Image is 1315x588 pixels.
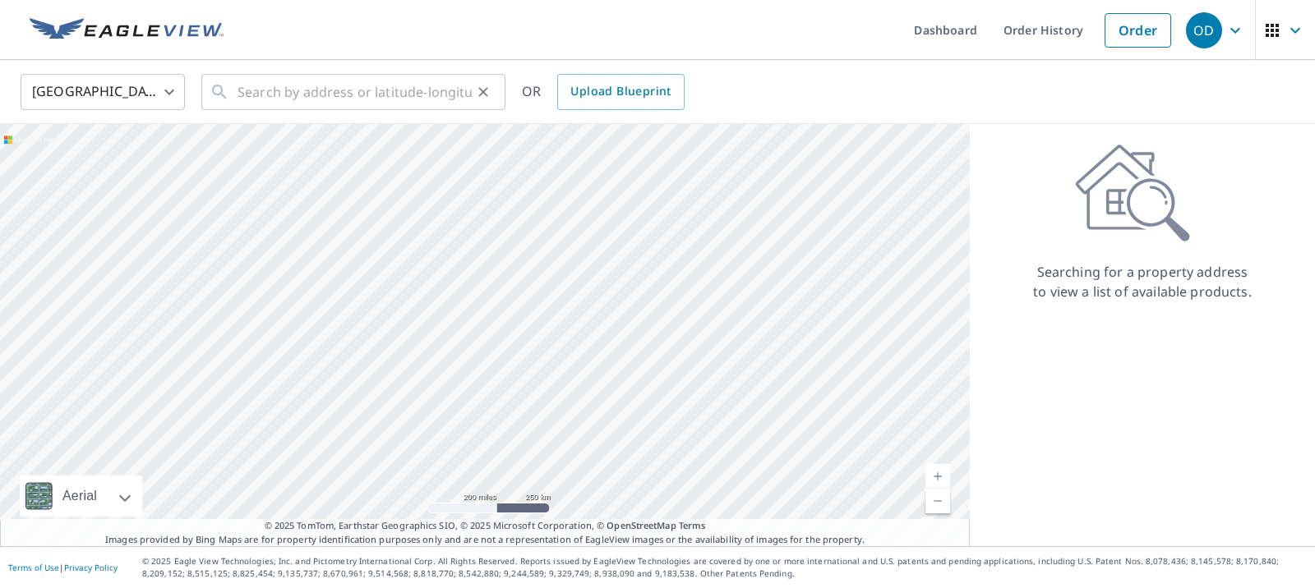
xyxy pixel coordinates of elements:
a: Current Level 5, Zoom Out [925,489,950,513]
p: Searching for a property address to view a list of available products. [1032,262,1253,301]
a: OpenStreetMap [607,519,676,531]
span: © 2025 TomTom, Earthstar Geographics SIO, © 2025 Microsoft Corporation, © [265,519,706,533]
p: © 2025 Eagle View Technologies, Inc. and Pictometry International Corp. All Rights Reserved. Repo... [142,555,1307,580]
a: Terms of Use [8,562,59,573]
a: Terms [679,519,706,531]
button: Clear [472,80,495,103]
div: [GEOGRAPHIC_DATA] [21,69,185,115]
a: Current Level 5, Zoom In [925,464,950,489]
div: Aerial [20,475,142,517]
span: Upload Blueprint [570,81,671,102]
a: Order [1105,13,1171,48]
img: EV Logo [30,18,224,43]
div: Aerial [58,475,102,517]
div: OR [522,74,685,110]
input: Search by address or latitude-longitude [238,69,472,115]
a: Privacy Policy [64,562,118,573]
a: Upload Blueprint [557,74,684,110]
div: OD [1186,12,1222,48]
p: | [8,563,118,572]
